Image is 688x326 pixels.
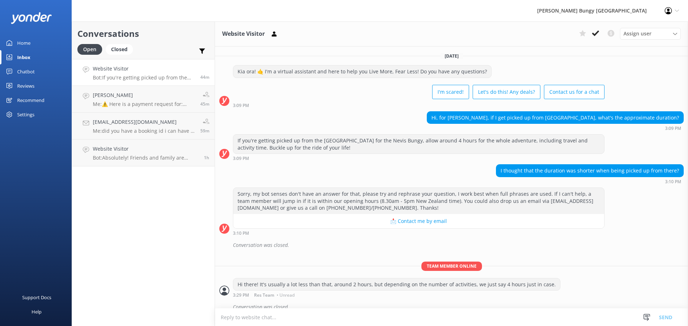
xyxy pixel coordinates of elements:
div: 2025-09-28T02:29:31.724 [219,301,684,313]
div: Sep 28 2025 03:29pm (UTC +13:00) Pacific/Auckland [233,292,560,297]
div: Sorry, my bot senses don't have an answer for that, please try and rephrase your question, I work... [233,188,604,214]
span: Sep 28 2025 02:54pm (UTC +13:00) Pacific/Auckland [200,128,209,134]
a: Website VisitorBot:Absolutely! Friends and family are welcome to watch. Just let our crew know wh... [72,140,215,166]
h4: [EMAIL_ADDRESS][DOMAIN_NAME] [93,118,195,126]
div: Conversation was closed. [233,239,684,251]
p: Me: ⚠️ Here is a payment request for: [PERSON_NAME] 2457558. Please pay on this secure link: [URL... [93,101,195,107]
a: Closed [106,45,137,53]
a: Website VisitorBot:If you're getting picked up from the [GEOGRAPHIC_DATA] for the Nevis Bungy, al... [72,59,215,86]
span: Res Team [254,293,274,297]
strong: 3:10 PM [665,180,681,184]
div: Support Docs [22,290,51,305]
div: Closed [106,44,133,55]
div: Sep 28 2025 03:09pm (UTC +13:00) Pacific/Auckland [233,103,605,108]
span: • Unread [277,293,295,297]
strong: 3:09 PM [233,103,249,108]
div: Sep 28 2025 03:10pm (UTC +13:00) Pacific/Auckland [496,179,684,184]
div: Sep 28 2025 03:09pm (UTC +13:00) Pacific/Auckland [427,126,684,131]
div: Kia ora! 🤙 I'm a virtual assistant and here to help you Live More, Fear Less! Do you have any que... [233,65,491,78]
div: Reviews [17,79,34,93]
div: Recommend [17,93,44,107]
span: Assign user [623,30,651,38]
div: Hi, for [PERSON_NAME], if I get picked up from [GEOGRAPHIC_DATA], what's the approximate duration? [427,112,683,124]
h4: Website Visitor [93,65,195,73]
h3: Website Visitor [222,29,265,39]
div: Open [77,44,102,55]
div: Help [32,305,42,319]
div: Inbox [17,50,30,64]
div: Conversation was closed. [233,301,684,313]
span: Sep 28 2025 03:09pm (UTC +13:00) Pacific/Auckland [200,74,209,80]
span: Sep 28 2025 03:08pm (UTC +13:00) Pacific/Auckland [200,101,209,107]
span: Sep 28 2025 02:48pm (UTC +13:00) Pacific/Auckland [204,155,209,161]
div: Home [17,36,30,50]
div: I thought that the duration was shorter when being picked up from there? [496,165,683,177]
div: If you're getting picked up from the [GEOGRAPHIC_DATA] for the Nevis Bungy, allow around 4 hours ... [233,135,604,154]
div: Sep 28 2025 03:09pm (UTC +13:00) Pacific/Auckland [233,156,605,161]
div: Sep 28 2025 03:10pm (UTC +13:00) Pacific/Auckland [233,230,605,235]
a: [EMAIL_ADDRESS][DOMAIN_NAME]Me:did you have a booking id i can have a look at?59m [72,113,215,140]
h2: Conversations [77,27,209,40]
strong: 3:10 PM [233,231,249,235]
p: Bot: Absolutely! Friends and family are welcome to watch. Just let our crew know when you arrive.... [93,155,199,161]
img: yonder-white-logo.png [11,12,52,24]
div: Settings [17,107,34,122]
span: [DATE] [440,53,463,59]
h4: Website Visitor [93,145,199,153]
div: Assign User [620,28,681,39]
button: 📩 Contact me by email [233,214,604,228]
div: 2025-09-28T02:29:11.074 [219,239,684,251]
p: Bot: If you're getting picked up from the [GEOGRAPHIC_DATA] for the Nevis Bungy, allow around 4 h... [93,74,195,81]
button: Contact us for a chat [544,85,605,99]
span: Team member online [421,262,482,271]
strong: 3:29 PM [233,293,249,297]
strong: 3:09 PM [665,126,681,131]
a: [PERSON_NAME]Me:⚠️ Here is a payment request for: [PERSON_NAME] 2457558. Please pay on this secur... [72,86,215,113]
h4: [PERSON_NAME] [93,91,195,99]
button: Let's do this! Any deals? [473,85,540,99]
p: Me: did you have a booking id i can have a look at? [93,128,195,134]
a: Open [77,45,106,53]
strong: 3:09 PM [233,156,249,161]
div: Chatbot [17,64,35,79]
div: Hi there! It's usually a lot less than that, around 2 hours, but depending on the number of activ... [233,278,560,291]
button: I'm scared! [432,85,469,99]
